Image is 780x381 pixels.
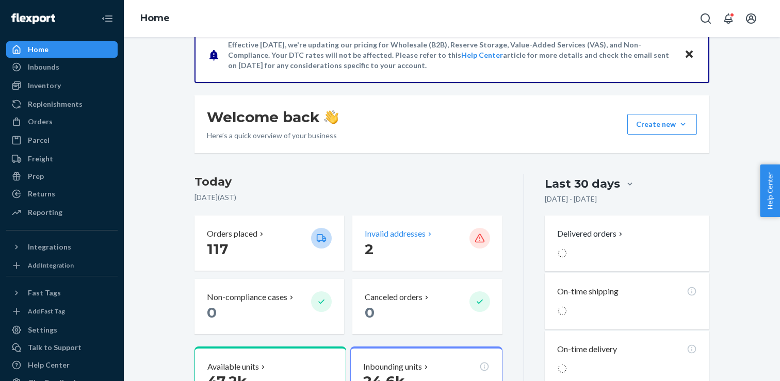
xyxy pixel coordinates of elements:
button: Fast Tags [6,285,118,301]
button: Delivered orders [557,228,625,240]
button: Integrations [6,239,118,255]
span: 2 [365,240,373,258]
p: Available units [207,361,259,373]
a: Parcel [6,132,118,148]
p: On-time delivery [557,343,617,355]
a: Prep [6,168,118,185]
div: Add Integration [28,261,74,270]
p: Effective [DATE], we're updating our pricing for Wholesale (B2B), Reserve Storage, Value-Added Se... [228,40,674,71]
ol: breadcrumbs [132,4,178,34]
button: Invalid addresses 2 [352,216,502,271]
button: Orders placed 117 [194,216,344,271]
div: Fast Tags [28,288,61,298]
a: Help Center [6,357,118,373]
a: Returns [6,186,118,202]
a: Orders [6,113,118,130]
div: Freight [28,154,53,164]
div: Integrations [28,242,71,252]
a: Add Fast Tag [6,305,118,318]
p: Invalid addresses [365,228,426,240]
img: hand-wave emoji [324,110,338,124]
div: Inventory [28,80,61,91]
button: Open Search Box [695,8,716,29]
div: Home [28,44,48,55]
div: Last 30 days [545,176,620,192]
p: Inbounding units [363,361,422,373]
div: Reporting [28,207,62,218]
button: Help Center [760,164,780,217]
span: 117 [207,240,228,258]
button: Open notifications [718,8,739,29]
div: Talk to Support [28,342,82,353]
div: Settings [28,325,57,335]
a: Settings [6,322,118,338]
button: Canceled orders 0 [352,279,502,334]
a: Inventory [6,77,118,94]
p: Canceled orders [365,291,423,303]
a: Freight [6,151,118,167]
a: Replenishments [6,96,118,112]
div: Prep [28,171,44,181]
p: On-time shipping [557,286,619,297]
a: Reporting [6,204,118,221]
a: Home [140,12,170,24]
button: Open account menu [741,8,761,29]
h1: Welcome back [207,108,338,126]
button: Create new [627,114,697,135]
p: Orders placed [207,228,257,240]
div: Orders [28,117,53,127]
div: Inbounds [28,62,59,72]
p: [DATE] ( AST ) [194,192,502,203]
p: Here’s a quick overview of your business [207,130,338,141]
div: Parcel [28,135,50,145]
p: Non-compliance cases [207,291,287,303]
h3: Today [194,174,502,190]
button: Non-compliance cases 0 [194,279,344,334]
p: [DATE] - [DATE] [545,194,597,204]
div: Add Fast Tag [28,307,65,316]
a: Add Integration [6,259,118,272]
a: Inbounds [6,59,118,75]
a: Help Center [461,51,503,59]
span: 0 [365,304,375,321]
img: Flexport logo [11,13,55,24]
button: Close Navigation [97,8,118,29]
span: 0 [207,304,217,321]
div: Replenishments [28,99,83,109]
div: Returns [28,189,55,199]
button: Close [683,47,696,62]
a: Talk to Support [6,339,118,356]
a: Home [6,41,118,58]
div: Help Center [28,360,70,370]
